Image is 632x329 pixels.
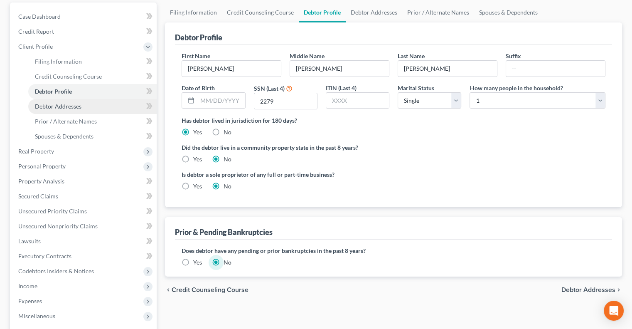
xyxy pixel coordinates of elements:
[224,182,231,190] label: No
[12,249,157,264] a: Executory Contracts
[18,178,64,185] span: Property Analysis
[182,84,215,92] label: Date of Birth
[193,258,202,267] label: Yes
[222,2,299,22] a: Credit Counseling Course
[18,282,37,289] span: Income
[254,84,285,93] label: SSN (Last 4)
[35,58,82,65] span: Filing Information
[28,84,157,99] a: Debtor Profile
[12,219,157,234] a: Unsecured Nonpriority Claims
[506,52,521,60] label: Suffix
[346,2,402,22] a: Debtor Addresses
[18,312,55,319] span: Miscellaneous
[18,28,54,35] span: Credit Report
[398,84,434,92] label: Marital Status
[290,52,325,60] label: Middle Name
[197,93,245,109] input: MM/DD/YYYY
[193,182,202,190] label: Yes
[615,287,622,293] i: chevron_right
[28,54,157,69] a: Filing Information
[18,297,42,304] span: Expenses
[402,2,474,22] a: Prior / Alternate Names
[165,287,172,293] i: chevron_left
[18,43,53,50] span: Client Profile
[326,84,357,92] label: ITIN (Last 4)
[193,128,202,136] label: Yes
[35,73,102,80] span: Credit Counseling Course
[326,93,389,109] input: XXXX
[35,103,81,110] span: Debtor Addresses
[290,61,389,77] input: M.I
[28,129,157,144] a: Spouses & Dependents
[224,258,231,267] label: No
[193,155,202,163] label: Yes
[175,32,222,42] div: Debtor Profile
[35,133,93,140] span: Spouses & Dependents
[224,155,231,163] label: No
[28,99,157,114] a: Debtor Addresses
[224,128,231,136] label: No
[18,193,58,200] span: Secured Claims
[18,148,54,155] span: Real Property
[12,24,157,39] a: Credit Report
[18,208,87,215] span: Unsecured Priority Claims
[182,246,605,255] label: Does debtor have any pending or prior bankruptcies in the past 8 years?
[18,223,98,230] span: Unsecured Nonpriority Claims
[12,9,157,24] a: Case Dashboard
[175,227,273,237] div: Prior & Pending Bankruptcies
[561,287,615,293] span: Debtor Addresses
[18,267,94,275] span: Codebtors Insiders & Notices
[299,2,346,22] a: Debtor Profile
[165,2,222,22] a: Filing Information
[398,61,497,77] input: --
[18,252,71,260] span: Executory Contracts
[28,114,157,129] a: Prior / Alternate Names
[12,189,157,204] a: Secured Claims
[604,301,624,321] div: Open Intercom Messenger
[172,287,248,293] span: Credit Counseling Course
[182,116,605,125] label: Has debtor lived in jurisdiction for 180 days?
[254,93,317,109] input: XXXX
[398,52,425,60] label: Last Name
[12,234,157,249] a: Lawsuits
[474,2,543,22] a: Spouses & Dependents
[182,143,605,152] label: Did the debtor live in a community property state in the past 8 years?
[182,170,389,179] label: Is debtor a sole proprietor of any full or part-time business?
[28,69,157,84] a: Credit Counseling Course
[561,287,622,293] button: Debtor Addresses chevron_right
[470,84,563,92] label: How many people in the household?
[35,118,97,125] span: Prior / Alternate Names
[12,204,157,219] a: Unsecured Priority Claims
[35,88,72,95] span: Debtor Profile
[182,61,281,77] input: --
[12,174,157,189] a: Property Analysis
[182,52,210,60] label: First Name
[18,13,61,20] span: Case Dashboard
[18,237,41,245] span: Lawsuits
[506,61,605,77] input: --
[165,287,248,293] button: chevron_left Credit Counseling Course
[18,163,66,170] span: Personal Property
